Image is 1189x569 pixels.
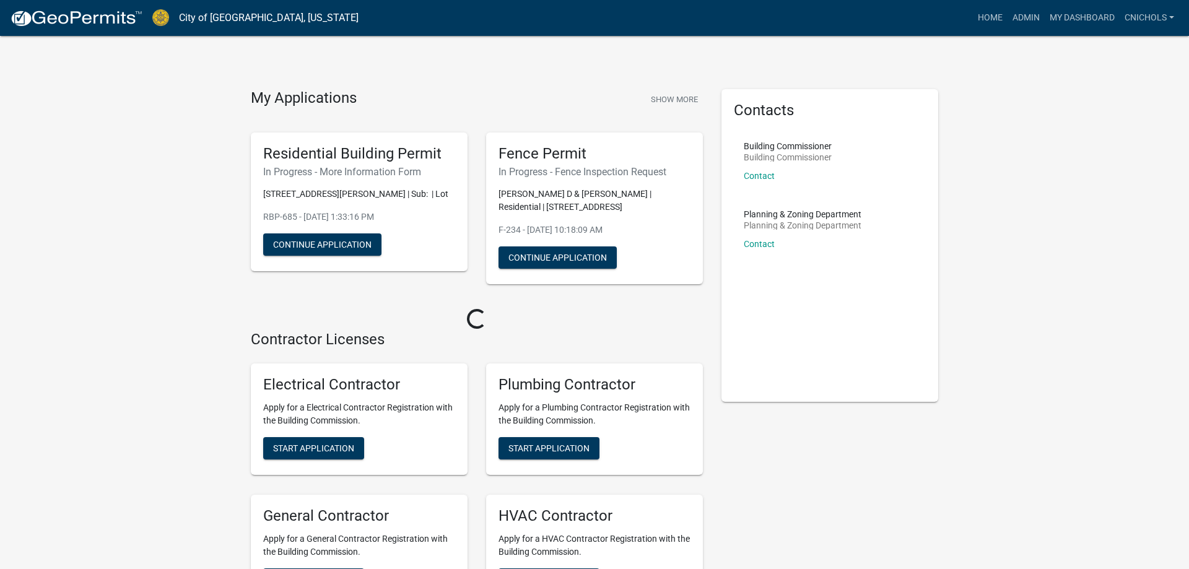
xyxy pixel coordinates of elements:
[646,89,703,110] button: Show More
[499,188,690,214] p: [PERSON_NAME] D & [PERSON_NAME] | Residential | [STREET_ADDRESS]
[263,145,455,163] h5: Residential Building Permit
[263,532,455,558] p: Apply for a General Contractor Registration with the Building Commission.
[1045,6,1120,30] a: My Dashboard
[263,376,455,394] h5: Electrical Contractor
[152,9,169,26] img: City of Jeffersonville, Indiana
[251,89,357,108] h4: My Applications
[744,171,775,181] a: Contact
[499,401,690,427] p: Apply for a Plumbing Contractor Registration with the Building Commission.
[744,142,832,150] p: Building Commissioner
[973,6,1008,30] a: Home
[499,246,617,269] button: Continue Application
[744,221,861,230] p: Planning & Zoning Department
[499,532,690,558] p: Apply for a HVAC Contractor Registration with the Building Commission.
[263,437,364,459] button: Start Application
[499,507,690,525] h5: HVAC Contractor
[744,239,775,249] a: Contact
[263,233,381,256] button: Continue Application
[499,224,690,237] p: F-234 - [DATE] 10:18:09 AM
[1008,6,1045,30] a: Admin
[499,437,599,459] button: Start Application
[499,166,690,178] h6: In Progress - Fence Inspection Request
[1120,6,1179,30] a: cnichols
[179,7,359,28] a: City of [GEOGRAPHIC_DATA], [US_STATE]
[734,102,926,119] h5: Contacts
[263,188,455,201] p: [STREET_ADDRESS][PERSON_NAME] | Sub: | Lot
[273,443,354,453] span: Start Application
[251,331,703,349] h4: Contractor Licenses
[263,166,455,178] h6: In Progress - More Information Form
[744,210,861,219] p: Planning & Zoning Department
[499,145,690,163] h5: Fence Permit
[263,507,455,525] h5: General Contractor
[263,401,455,427] p: Apply for a Electrical Contractor Registration with the Building Commission.
[499,376,690,394] h5: Plumbing Contractor
[744,153,832,162] p: Building Commissioner
[263,211,455,224] p: RBP-685 - [DATE] 1:33:16 PM
[508,443,590,453] span: Start Application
